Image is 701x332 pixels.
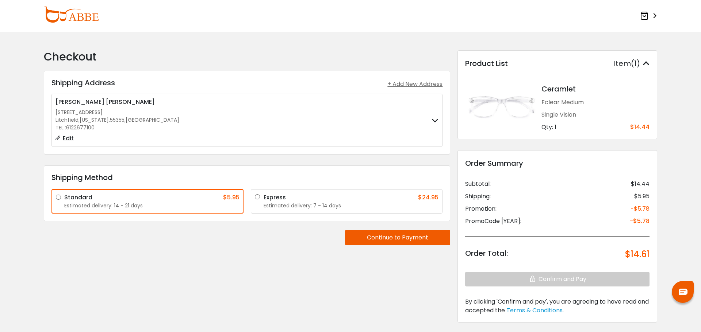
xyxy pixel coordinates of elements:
[418,193,438,202] div: $24.95
[55,124,179,132] div: TEL :
[55,98,104,106] span: [PERSON_NAME]
[110,116,125,124] span: 55355
[264,193,286,202] div: Express
[541,123,556,132] div: Qty: 1
[506,306,563,315] span: Terms & Conditions
[345,230,450,245] button: Continue to Payment
[614,58,650,69] div: Item(1)
[634,192,650,201] div: $5.95
[55,116,78,124] span: Litchfield
[465,89,538,125] img: large.jpg
[640,9,657,23] a: >
[631,204,650,213] div: -$5.78
[44,50,450,63] h2: Checkout
[387,80,443,89] div: + Add New Address
[55,109,103,116] span: [STREET_ADDRESS]
[465,297,650,315] div: .
[679,289,687,295] img: chat
[465,158,650,169] div: Order Summary
[66,124,95,131] span: 6122677100
[465,217,521,226] div: PromoCode [YEAR]:
[63,134,74,142] span: Edit
[465,248,508,261] div: Order Total:
[541,83,650,94] div: Ceramlet
[630,217,650,226] div: -$5.78
[264,202,439,210] div: Estimated delivery: 7 - 14 days
[630,123,650,132] div: $14.44
[541,98,650,107] div: Fclear Medium
[106,98,155,106] span: [PERSON_NAME]
[44,6,99,23] img: abbeglasses.com
[80,116,109,124] span: [US_STATE]
[465,192,491,201] div: Shipping:
[650,9,657,23] span: >
[465,297,649,315] span: By clicking 'Confirm and pay', you are agreeing to have read and accepted the
[465,180,491,188] div: Subtotal:
[631,180,650,188] div: $14.44
[64,202,240,210] div: Estimated delivery: 14 - 21 days
[64,193,92,202] div: Standard
[51,173,443,182] h3: Shipping Method
[223,193,240,202] div: $5.95
[541,110,650,119] div: single vision
[55,116,179,124] div: , , ,
[51,78,115,87] h3: Shipping Address
[126,116,179,124] span: [GEOGRAPHIC_DATA]
[625,248,650,261] div: $14.61
[465,58,508,69] div: Product List
[465,204,497,213] div: Promotion:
